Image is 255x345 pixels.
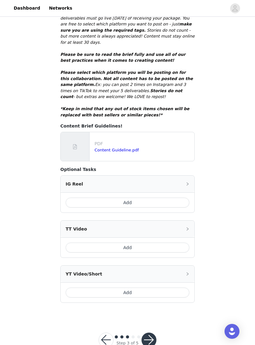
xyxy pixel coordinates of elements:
[186,272,189,276] i: icon: right
[61,266,194,282] div: icon: rightYT Video/Short
[225,324,239,339] div: Open Intercom Messenger
[60,4,192,33] em: of receiving your products you must go live with your . The rest of your deliverables must go liv...
[61,176,194,192] div: icon: rightIG Reel
[60,123,195,129] h4: Content Brief Guidelines!
[60,106,189,117] em: *Keep in mind that any out of stock items chosen will be replaced with best sellers or similar pi...
[66,288,189,298] button: Add
[73,94,166,99] em: - but extras are welcome! We LOVE to repost!
[10,1,44,15] a: Dashboard
[186,182,189,186] i: icon: right
[95,148,139,152] a: Content Guideline.pdf
[60,52,185,63] em: Please be sure to read the brief fully and use all of our best practices when it comes to creatin...
[95,141,192,147] p: PDF
[60,166,195,173] h4: Optional Tasks
[45,1,76,15] a: Networks
[232,3,238,13] div: avatar
[66,243,189,253] button: Add
[186,227,189,231] i: icon: right
[60,70,193,87] em: Please select which platform you will be posting on for this collaboration. Not all content has t...
[60,22,192,33] strong: make sure you are using the required tags.
[60,82,186,93] em: Ex: you can post 2 times on Instagram and 3 times on TikTok to meet your 5 deliverables.
[66,198,189,208] button: Add
[61,221,194,237] div: icon: rightTT Video
[60,28,195,45] em: Stories do not count - but more content is always appreciated! Content must stay online for at le...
